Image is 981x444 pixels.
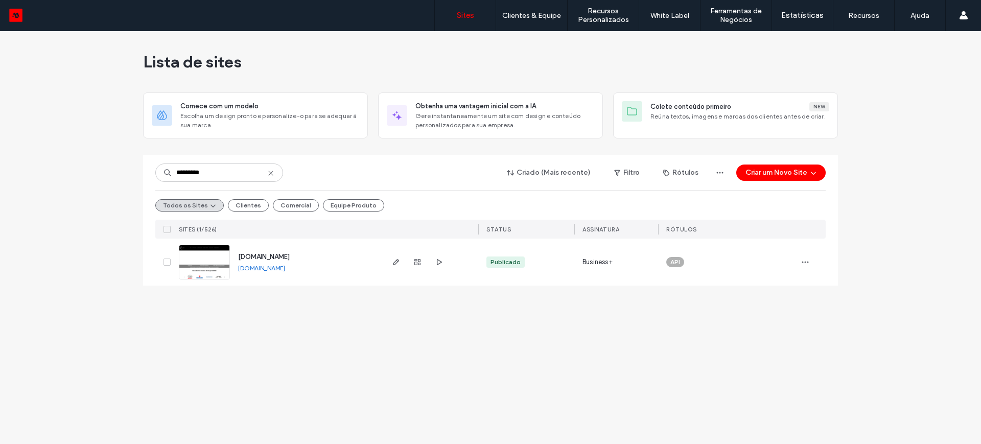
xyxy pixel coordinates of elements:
[273,199,319,212] button: Comercial
[491,258,521,267] div: Publicado
[736,165,826,181] button: Criar um Novo Site
[781,11,824,20] label: Estatísticas
[228,199,269,212] button: Clientes
[502,11,561,20] label: Clientes & Equipe
[378,92,603,138] div: Obtenha uma vantagem inicial com a IAGere instantaneamente um site com design e conteúdo personal...
[910,11,929,20] label: Ajuda
[604,165,650,181] button: Filtro
[650,11,689,20] label: White Label
[809,102,829,111] div: New
[143,52,242,72] span: Lista de sites
[650,102,731,112] span: Colete conteúdo primeiro
[22,7,49,16] span: Ajuda
[654,165,708,181] button: Rótulos
[179,226,217,233] span: Sites (1/526)
[568,7,639,24] label: Recursos Personalizados
[670,258,680,267] span: API
[415,101,536,111] span: Obtenha uma vantagem inicial com a IA
[613,92,838,138] div: Colete conteúdo primeiroNewReúna textos, imagens e marcas dos clientes antes de criar.
[486,226,511,233] span: STATUS
[155,199,224,212] button: Todos os Sites
[180,111,359,130] span: Escolha um design pronto e personalize-o para se adequar à sua marca.
[180,101,259,111] span: Comece com um modelo
[666,226,697,233] span: Rótulos
[582,257,613,267] span: Business+
[848,11,879,20] label: Recursos
[323,199,384,212] button: Equipe Produto
[238,264,285,272] a: [DOMAIN_NAME]
[457,11,474,20] label: Sites
[415,111,594,130] span: Gere instantaneamente um site com design e conteúdo personalizados para sua empresa.
[582,226,619,233] span: Assinatura
[700,7,772,24] label: Ferramentas de Negócios
[650,112,829,121] span: Reúna textos, imagens e marcas dos clientes antes de criar.
[238,253,290,261] a: [DOMAIN_NAME]
[498,165,600,181] button: Criado (Mais recente)
[143,92,368,138] div: Comece com um modeloEscolha um design pronto e personalize-o para se adequar à sua marca.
